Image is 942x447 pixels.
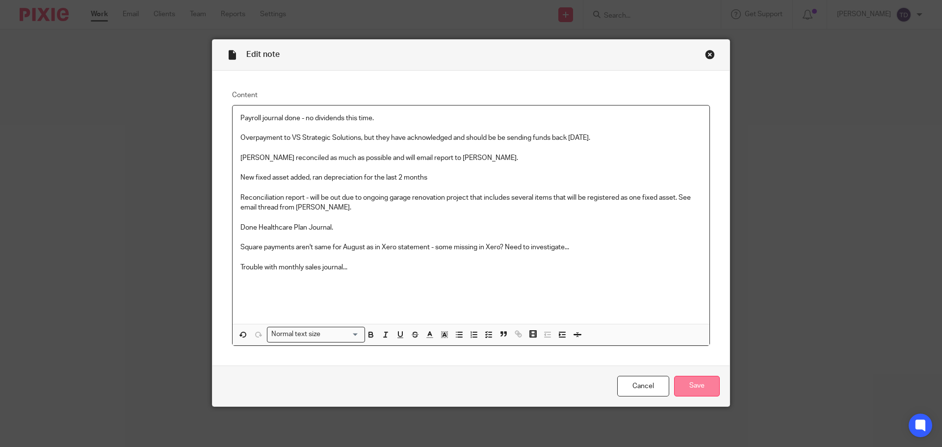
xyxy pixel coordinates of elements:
a: Cancel [617,376,669,397]
div: Close this dialog window [705,50,715,59]
span: Normal text size [269,329,323,340]
p: Overpayment to VS Strategic Solutions, but they have acknowledged and should be be sending funds ... [240,133,702,312]
input: Search for option [324,329,359,340]
div: Search for option [267,327,365,342]
span: Edit note [246,51,280,58]
label: Content [232,90,710,100]
input: Save [674,376,720,397]
p: Payroll journal done - no dividends this time. [240,113,702,133]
